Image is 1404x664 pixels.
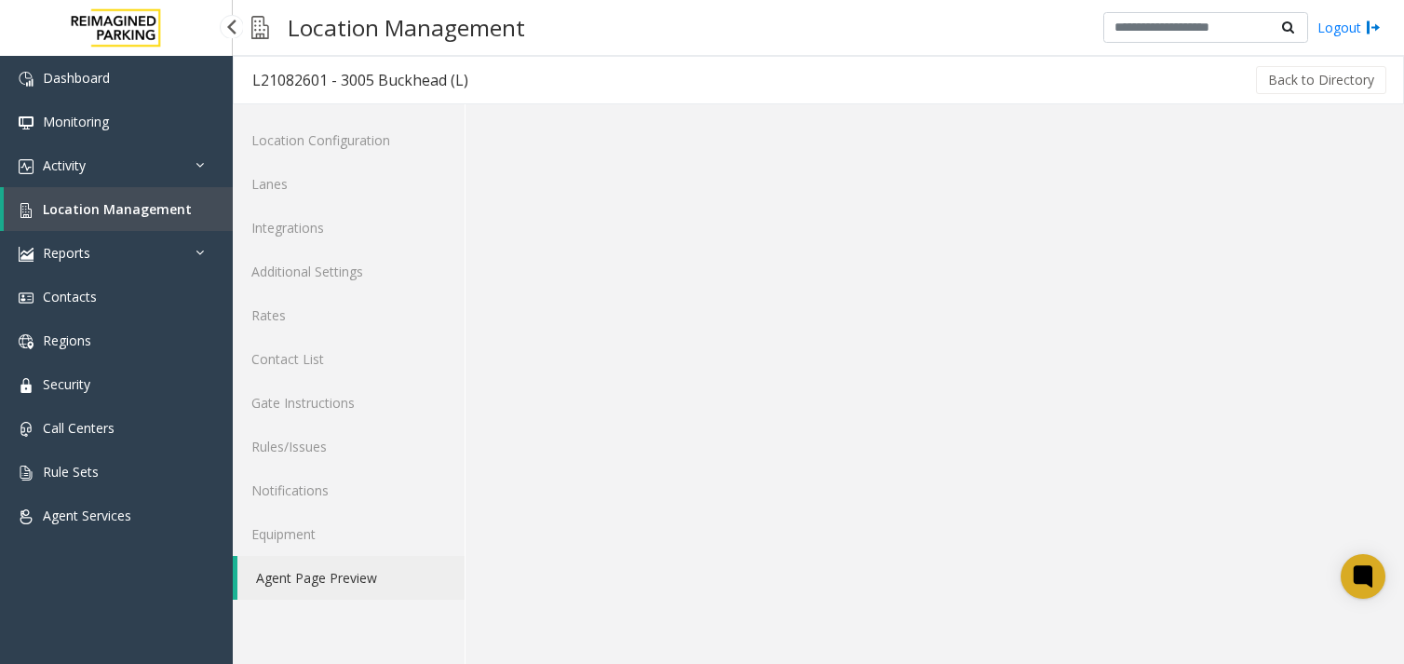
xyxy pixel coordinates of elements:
[43,69,110,87] span: Dashboard
[19,378,34,393] img: 'icon'
[19,247,34,262] img: 'icon'
[233,512,465,556] a: Equipment
[19,291,34,305] img: 'icon'
[43,332,91,349] span: Regions
[19,72,34,87] img: 'icon'
[233,162,465,206] a: Lanes
[43,507,131,524] span: Agent Services
[4,187,233,231] a: Location Management
[233,468,465,512] a: Notifications
[19,334,34,349] img: 'icon'
[1317,18,1381,37] a: Logout
[1366,18,1381,37] img: logout
[43,463,99,481] span: Rule Sets
[43,288,97,305] span: Contacts
[278,5,534,50] h3: Location Management
[233,206,465,250] a: Integrations
[251,5,269,50] img: pageIcon
[19,115,34,130] img: 'icon'
[19,203,34,218] img: 'icon'
[43,419,115,437] span: Call Centers
[233,425,465,468] a: Rules/Issues
[43,244,90,262] span: Reports
[233,118,465,162] a: Location Configuration
[43,113,109,130] span: Monitoring
[233,381,465,425] a: Gate Instructions
[19,509,34,524] img: 'icon'
[233,293,465,337] a: Rates
[252,68,468,92] div: L21082601 - 3005 Buckhead (L)
[237,556,465,600] a: Agent Page Preview
[19,466,34,481] img: 'icon'
[1256,66,1386,94] button: Back to Directory
[43,200,192,218] span: Location Management
[19,159,34,174] img: 'icon'
[233,250,465,293] a: Additional Settings
[43,156,86,174] span: Activity
[19,422,34,437] img: 'icon'
[233,337,465,381] a: Contact List
[43,375,90,393] span: Security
